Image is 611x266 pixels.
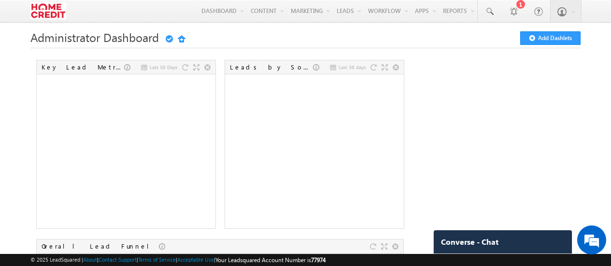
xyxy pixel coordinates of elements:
span: Administrator Dashboard [30,29,159,45]
div: Key Lead Metrics [42,63,124,71]
span: Last 30 days [339,63,366,71]
span: Last 30 Days [150,63,177,71]
a: Contact Support [99,256,137,263]
span: Your Leadsquared Account Number is [215,256,326,264]
a: Terms of Service [138,256,176,263]
img: Custom Logo [30,2,66,19]
div: Leads by Sources [230,63,313,71]
button: Add Dashlets [520,31,581,45]
span: © 2025 LeadSquared | | | | | [30,255,326,265]
span: Converse - Chat [441,238,498,246]
div: Overall Lead Funnel [42,242,159,251]
span: 77974 [311,256,326,264]
a: About [83,256,97,263]
a: Acceptable Use [177,256,214,263]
